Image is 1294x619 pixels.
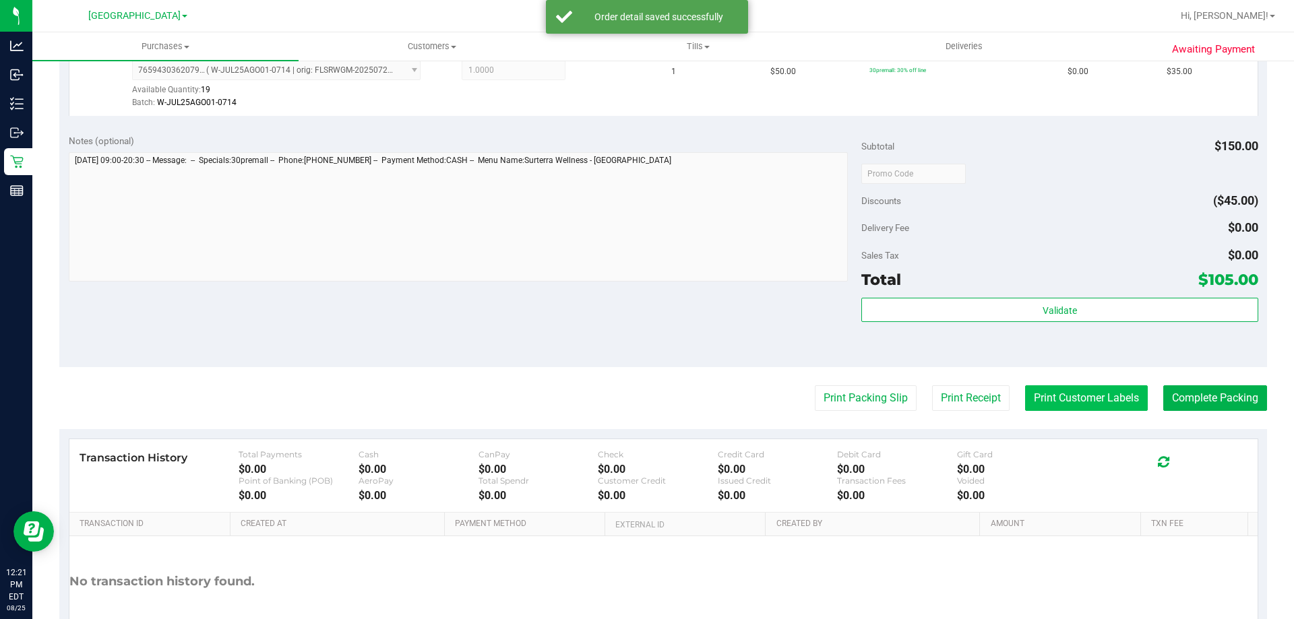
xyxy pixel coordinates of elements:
[770,65,796,78] span: $50.00
[10,97,24,110] inline-svg: Inventory
[80,519,225,529] a: Transaction ID
[132,80,435,106] div: Available Quantity:
[10,155,24,168] inline-svg: Retail
[201,85,210,94] span: 19
[6,566,26,603] p: 12:21 PM EDT
[239,449,359,459] div: Total Payments
[6,603,26,613] p: 08/25
[10,68,24,82] inline-svg: Inbound
[1172,42,1255,57] span: Awaiting Payment
[861,298,1258,322] button: Validate
[957,476,1077,486] div: Voided
[479,476,598,486] div: Total Spendr
[837,463,957,476] div: $0.00
[927,40,1001,53] span: Deliveries
[957,463,1077,476] div: $0.00
[565,40,830,53] span: Tills
[671,65,676,78] span: 1
[241,519,439,529] a: Created At
[837,476,957,486] div: Transaction Fees
[10,126,24,139] inline-svg: Outbound
[455,519,600,529] a: Payment Method
[861,141,894,152] span: Subtotal
[718,489,838,502] div: $0.00
[479,449,598,459] div: CanPay
[10,39,24,53] inline-svg: Analytics
[69,135,134,146] span: Notes (optional)
[1181,10,1268,21] span: Hi, [PERSON_NAME]!
[1214,139,1258,153] span: $150.00
[1167,65,1192,78] span: $35.00
[1228,248,1258,262] span: $0.00
[1043,305,1077,316] span: Validate
[1163,385,1267,411] button: Complete Packing
[1198,270,1258,289] span: $105.00
[479,463,598,476] div: $0.00
[479,489,598,502] div: $0.00
[831,32,1097,61] a: Deliveries
[598,489,718,502] div: $0.00
[718,463,838,476] div: $0.00
[239,476,359,486] div: Point of Banking (POB)
[861,189,901,213] span: Discounts
[776,519,975,529] a: Created By
[565,32,831,61] a: Tills
[598,476,718,486] div: Customer Credit
[1228,220,1258,234] span: $0.00
[1151,519,1242,529] a: Txn Fee
[239,489,359,502] div: $0.00
[1025,385,1148,411] button: Print Customer Labels
[359,489,479,502] div: $0.00
[837,449,957,459] div: Debit Card
[1068,65,1088,78] span: $0.00
[861,270,901,289] span: Total
[869,67,926,73] span: 30premall: 30% off line
[88,10,181,22] span: [GEOGRAPHIC_DATA]
[598,463,718,476] div: $0.00
[359,476,479,486] div: AeroPay
[359,463,479,476] div: $0.00
[299,32,565,61] a: Customers
[157,98,237,107] span: W-JUL25AGO01-0714
[10,184,24,197] inline-svg: Reports
[32,40,299,53] span: Purchases
[718,476,838,486] div: Issued Credit
[957,449,1077,459] div: Gift Card
[861,164,966,184] input: Promo Code
[598,449,718,459] div: Check
[837,489,957,502] div: $0.00
[605,513,765,537] th: External ID
[132,98,155,107] span: Batch:
[861,250,899,261] span: Sales Tax
[580,10,738,24] div: Order detail saved successfully
[299,40,564,53] span: Customers
[957,489,1077,502] div: $0.00
[991,519,1136,529] a: Amount
[718,449,838,459] div: Credit Card
[359,449,479,459] div: Cash
[932,385,1010,411] button: Print Receipt
[32,32,299,61] a: Purchases
[861,222,909,233] span: Delivery Fee
[1213,193,1258,207] span: ($45.00)
[13,511,54,552] iframe: Resource center
[815,385,917,411] button: Print Packing Slip
[239,463,359,476] div: $0.00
